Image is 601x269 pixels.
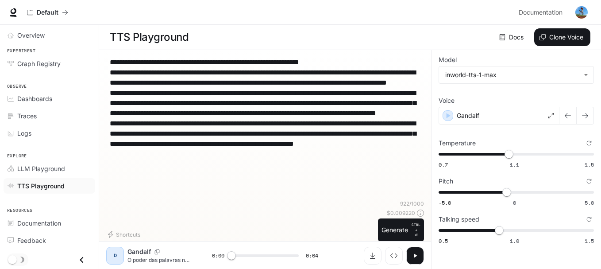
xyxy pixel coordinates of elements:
p: O poder das palavras no desenvolvimento do cérebro da criança [127,256,191,264]
span: Documentation [519,7,562,18]
span: 1.1 [510,161,519,168]
span: TTS Playground [17,181,65,191]
p: ⏎ [412,222,420,238]
a: Graph Registry [4,56,95,71]
span: Feedback [17,236,46,245]
h1: TTS Playground [110,28,189,46]
p: CTRL + [412,222,420,233]
a: Dashboards [4,91,95,106]
span: 0 [513,199,516,207]
span: 0.5 [439,237,448,245]
button: Inspect [385,247,403,265]
button: Close drawer [72,251,92,269]
span: 0.7 [439,161,448,168]
span: 5.0 [585,199,594,207]
a: Logs [4,125,95,141]
a: Traces [4,108,95,124]
a: TTS Playground [4,178,95,194]
span: 1.5 [585,237,594,245]
p: Pitch [439,178,453,184]
div: inworld-tts-1-max [445,70,579,79]
a: LLM Playground [4,161,95,176]
button: Shortcuts [106,227,144,242]
p: Model [439,57,457,63]
a: Docs [497,28,527,46]
button: User avatar [573,4,590,21]
span: Documentation [17,218,61,228]
span: 1.5 [585,161,594,168]
span: 0:00 [212,251,224,260]
button: Download audio [364,247,381,265]
a: Feedback [4,233,95,248]
p: Gandalf [457,111,479,120]
span: Logs [17,129,31,138]
span: 0:04 [306,251,318,260]
a: Documentation [515,4,569,21]
a: Documentation [4,215,95,231]
span: Overview [17,31,45,40]
button: Reset to default [584,138,594,148]
a: Overview [4,27,95,43]
img: User avatar [575,6,588,19]
p: Talking speed [439,216,479,222]
p: Voice [439,97,455,104]
p: Default [37,9,58,16]
span: Dark mode toggle [8,254,17,264]
button: All workspaces [23,4,72,21]
button: Reset to default [584,214,594,224]
span: -5.0 [439,199,451,207]
span: LLM Playground [17,164,65,173]
div: D [108,249,122,263]
p: $ 0.009220 [387,209,415,217]
button: GenerateCTRL +⏎ [378,218,424,242]
span: Traces [17,111,37,121]
p: Gandalf [127,247,151,256]
span: 1.0 [510,237,519,245]
span: Graph Registry [17,59,61,68]
button: Copy Voice ID [151,249,163,254]
div: inworld-tts-1-max [439,66,593,83]
p: Temperature [439,140,476,146]
span: Dashboards [17,94,52,103]
button: Reset to default [584,176,594,186]
button: Clone Voice [534,28,590,46]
